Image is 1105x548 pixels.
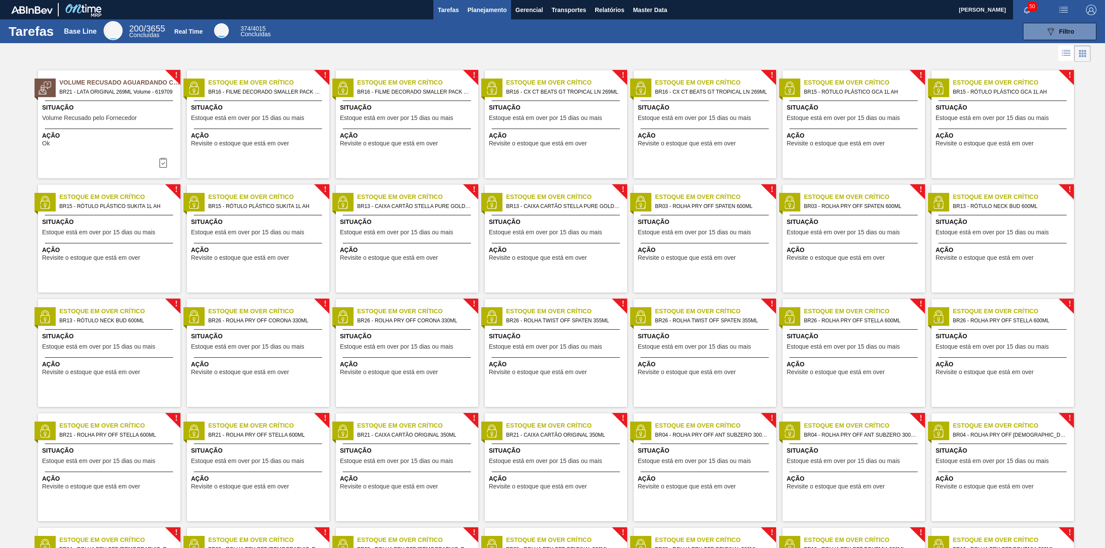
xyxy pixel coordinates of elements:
span: ! [770,415,773,422]
span: Situação [638,332,774,341]
span: Estoque está em over por 15 dias ou mais [42,229,155,236]
img: status [187,82,200,94]
span: 374 [240,25,250,32]
span: Ação [936,360,1072,369]
span: Filtro [1059,28,1074,35]
span: Estoque em Over Crítico [208,535,329,545]
span: Concluídas [129,31,159,38]
span: BR21 - LATA ORIGINAL 269ML Volume - 619709 [60,87,174,97]
span: Revisite o estoque que está em over [340,140,438,147]
span: Estoque em Over Crítico [804,78,925,87]
span: Revisite o estoque que está em over [638,140,736,147]
span: Estoque em Over Crítico [655,535,776,545]
div: Visão em Lista [1058,45,1074,62]
span: Revisite o estoque que está em over [191,140,289,147]
div: Base Line [64,28,97,35]
span: Ação [787,360,923,369]
span: Estoque em Over Crítico [208,421,329,430]
span: Tarefas [438,5,459,15]
span: Situação [936,217,1072,227]
span: ! [1068,415,1071,422]
span: Estoque em Over Crítico [506,535,627,545]
span: BR13 - RÓTULO NECK BUD 600ML [60,316,174,325]
span: Revisite o estoque que está em over [42,255,140,261]
span: ! [175,529,177,536]
h1: Tarefas [9,26,54,36]
span: BR16 - CX CT BEATS GT TROPICAL LN 269ML [506,87,620,97]
span: Estoque está em over por 15 dias ou mais [489,343,602,350]
button: icon-task-complete [153,154,174,171]
span: Situação [638,103,774,112]
img: status [932,310,945,323]
span: ! [770,529,773,536]
span: Revisite o estoque que está em over [936,483,1034,490]
span: Ação [340,474,476,483]
span: Estoque está em over por 15 dias ou mais [936,115,1049,121]
img: status [783,196,796,209]
span: Transportes [552,5,586,15]
span: Situação [638,446,774,455]
div: Visão em Cards [1074,45,1091,62]
span: BR15 - RÓTULO PLÁSTICO GCA 1L AH [804,87,918,97]
span: ! [919,72,922,79]
span: ! [622,72,624,79]
img: userActions [1058,5,1069,15]
span: Revisite o estoque que está em over [489,483,587,490]
span: ! [175,301,177,307]
span: BR21 - ROLHA PRY OFF STELLA 600ML [208,430,322,440]
span: Revisite o estoque que está em over [340,483,438,490]
img: icon-task-complete [158,157,168,168]
span: Ação [638,246,774,255]
span: Ação [787,474,923,483]
span: Ação [42,474,178,483]
span: ! [1068,72,1071,79]
span: Estoque está em over por 15 dias ou mais [787,343,900,350]
span: Planejamento [467,5,507,15]
span: Ação [638,360,774,369]
span: Ação [936,474,1072,483]
span: Situação [787,446,923,455]
span: ! [622,415,624,422]
span: BR16 - FILME DECORADO SMALLER PACK 269ML [208,87,322,97]
div: Completar tarefa: 29956766 [153,154,174,171]
span: BR15 - RÓTULO PLÁSTICO SUKITA 1L AH [208,202,322,211]
span: Estoque está em over por 15 dias ou mais [191,458,304,464]
span: Estoque em Over Crítico [953,307,1074,316]
span: Revisite o estoque que está em over [638,369,736,375]
span: BR26 - ROLHA PRY OFF CORONA 330ML [357,316,471,325]
span: Ação [340,131,476,140]
span: Estoque está em over por 15 dias ou mais [787,229,900,236]
span: Volume Recusado pelo Fornecedor [42,115,137,121]
span: Revisite o estoque que está em over [340,369,438,375]
img: status [783,310,796,323]
span: ! [473,301,475,307]
div: Base Line [104,21,123,40]
span: Situação [191,446,327,455]
span: ! [622,186,624,193]
div: Real Time [240,26,271,37]
span: Revisite o estoque que está em over [787,140,885,147]
span: Revisite o estoque que está em over [191,483,289,490]
img: status [485,196,498,209]
div: Real Time [214,23,229,38]
span: Gerencial [515,5,543,15]
span: Revisite o estoque que está em over [191,255,289,261]
span: Situação [340,446,476,455]
span: Ação [787,131,923,140]
span: BR15 - RÓTULO PLÁSTICO GCA 1L AH [953,87,1067,97]
span: Revisite o estoque que está em over [936,369,1034,375]
span: Situação [787,217,923,227]
img: status [187,196,200,209]
span: ! [1068,301,1071,307]
span: Revisite o estoque que está em over [638,483,736,490]
img: status [336,82,349,94]
span: Estoque está em over por 15 dias ou mais [340,229,453,236]
span: Ação [42,246,178,255]
span: ! [175,72,177,79]
span: Ação [936,131,1072,140]
span: 50 [1028,2,1037,11]
span: Estoque em Over Crítico [357,78,478,87]
span: Estoque está em over por 15 dias ou mais [489,115,602,121]
span: Situação [340,332,476,341]
span: BR21 - ROLHA PRY OFF STELLA 600ML [60,430,174,440]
